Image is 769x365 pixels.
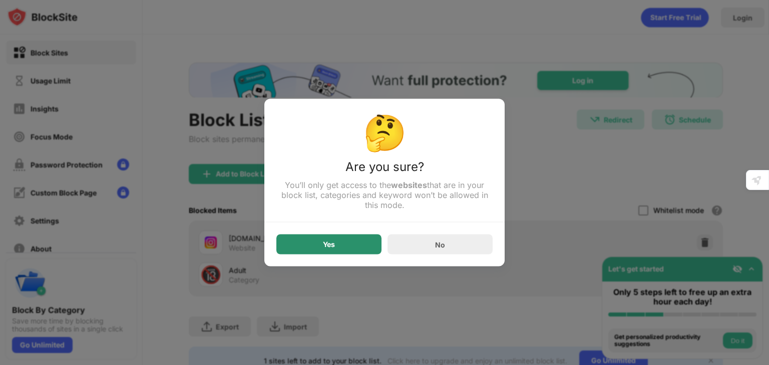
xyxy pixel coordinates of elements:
[276,111,493,153] div: 🤔
[276,180,493,210] div: You’ll only get access to the that are in your block list, categories and keyword won’t be allowe...
[323,240,335,248] div: Yes
[391,180,427,190] strong: websites
[276,159,493,180] div: Are you sure?
[435,240,445,248] div: No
